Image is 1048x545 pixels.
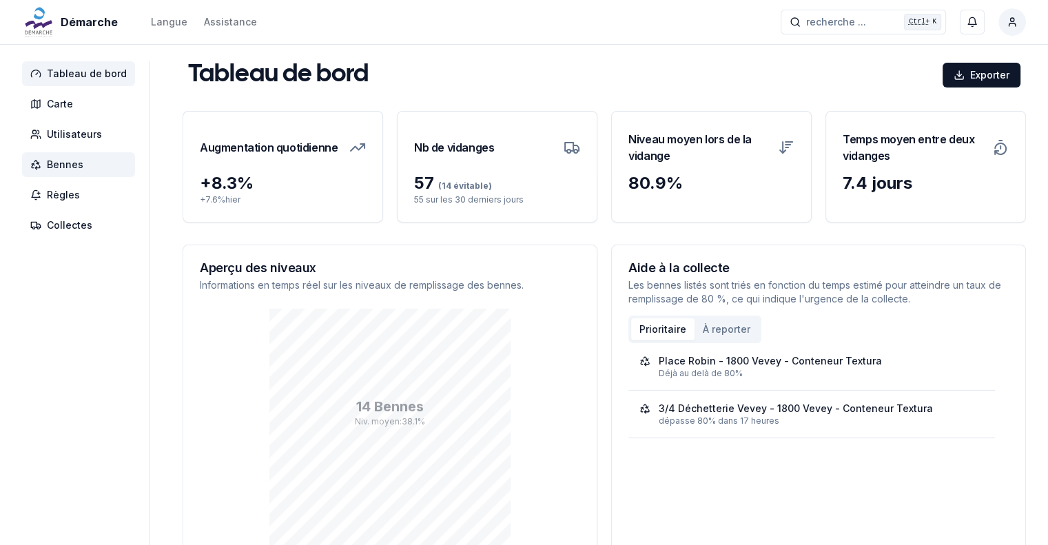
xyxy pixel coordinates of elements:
[631,318,695,340] button: Prioritaire
[22,92,141,116] a: Carte
[22,6,55,39] img: Démarche Logo
[200,262,580,274] h3: Aperçu des niveaux
[22,14,123,30] a: Démarche
[806,15,866,29] span: recherche ...
[628,128,770,167] h3: Niveau moyen lors de la vidange
[200,172,366,194] div: + 8.3 %
[22,122,141,147] a: Utilisateurs
[22,152,141,177] a: Bennes
[639,354,984,379] a: Place Robin - 1800 Vevey - Conteneur TexturaDéjà au delà de 80%
[781,10,946,34] button: recherche ...Ctrl+K
[659,354,882,368] div: Place Robin - 1800 Vevey - Conteneur Textura
[414,172,580,194] div: 57
[639,402,984,426] a: 3/4 Déchetterie Vevey - 1800 Vevey - Conteneur Texturadépasse 80% dans 17 heures
[47,67,127,81] span: Tableau de bord
[61,14,118,30] span: Démarche
[47,188,80,202] span: Règles
[22,61,141,86] a: Tableau de bord
[628,262,1009,274] h3: Aide à la collecte
[659,415,984,426] div: dépasse 80% dans 17 heures
[628,172,794,194] div: 80.9 %
[47,218,92,232] span: Collectes
[47,158,83,172] span: Bennes
[695,318,759,340] button: À reporter
[204,14,257,30] a: Assistance
[22,183,141,207] a: Règles
[628,278,1009,306] p: Les bennes listés sont triés en fonction du temps estimé pour atteindre un taux de remplissage de...
[47,127,102,141] span: Utilisateurs
[414,194,580,205] p: 55 sur les 30 derniers jours
[659,402,933,415] div: 3/4 Déchetterie Vevey - 1800 Vevey - Conteneur Textura
[434,181,492,191] span: (14 évitable)
[659,368,984,379] div: Déjà au delà de 80%
[200,194,366,205] p: + 7.6 % hier
[22,213,141,238] a: Collectes
[943,63,1020,88] button: Exporter
[47,97,73,111] span: Carte
[151,14,187,30] button: Langue
[843,128,984,167] h3: Temps moyen entre deux vidanges
[200,278,580,292] p: Informations en temps réel sur les niveaux de remplissage des bennes.
[200,128,338,167] h3: Augmentation quotidienne
[188,61,369,89] h1: Tableau de bord
[414,128,494,167] h3: Nb de vidanges
[151,15,187,29] div: Langue
[843,172,1009,194] div: 7.4 jours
